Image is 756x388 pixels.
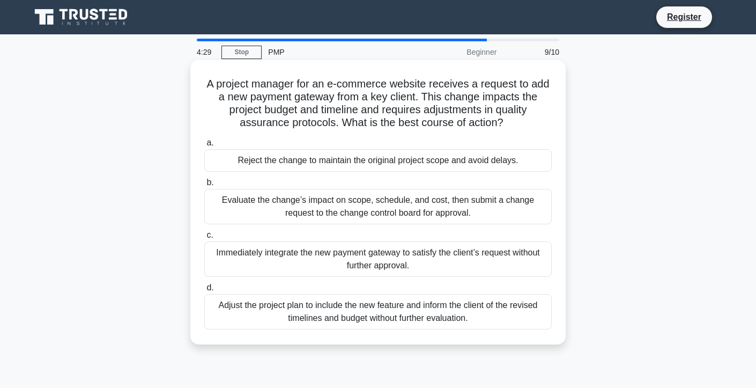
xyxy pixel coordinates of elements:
a: Stop [221,46,262,59]
div: 9/10 [503,41,566,63]
div: 4:29 [190,41,221,63]
span: c. [206,230,213,239]
div: PMP [262,41,409,63]
span: d. [206,283,213,292]
div: Adjust the project plan to include the new feature and inform the client of the revised timelines... [204,294,552,330]
a: Register [661,10,708,24]
div: Evaluate the change’s impact on scope, schedule, and cost, then submit a change request to the ch... [204,189,552,224]
div: Immediately integrate the new payment gateway to satisfy the client’s request without further app... [204,241,552,277]
div: Reject the change to maintain the original project scope and avoid delays. [204,149,552,172]
span: b. [206,178,213,187]
div: Beginner [409,41,503,63]
span: a. [206,138,213,147]
h5: A project manager for an e-commerce website receives a request to add a new payment gateway from ... [203,77,553,130]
